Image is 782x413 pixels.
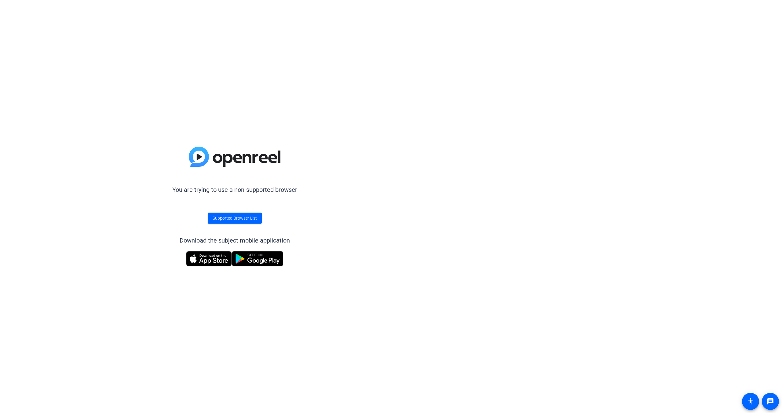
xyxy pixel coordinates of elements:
span: Supported Browser List [213,215,257,221]
mat-icon: message [767,398,774,405]
img: Get it on Google Play [232,251,283,266]
a: Supported Browser List [208,213,262,224]
mat-icon: accessibility [747,398,754,405]
div: Download the subject mobile application [180,236,290,245]
img: blue-gradient.svg [189,147,280,167]
img: Download on the App Store [186,251,232,266]
p: You are trying to use a non-supported browser [172,185,297,194]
